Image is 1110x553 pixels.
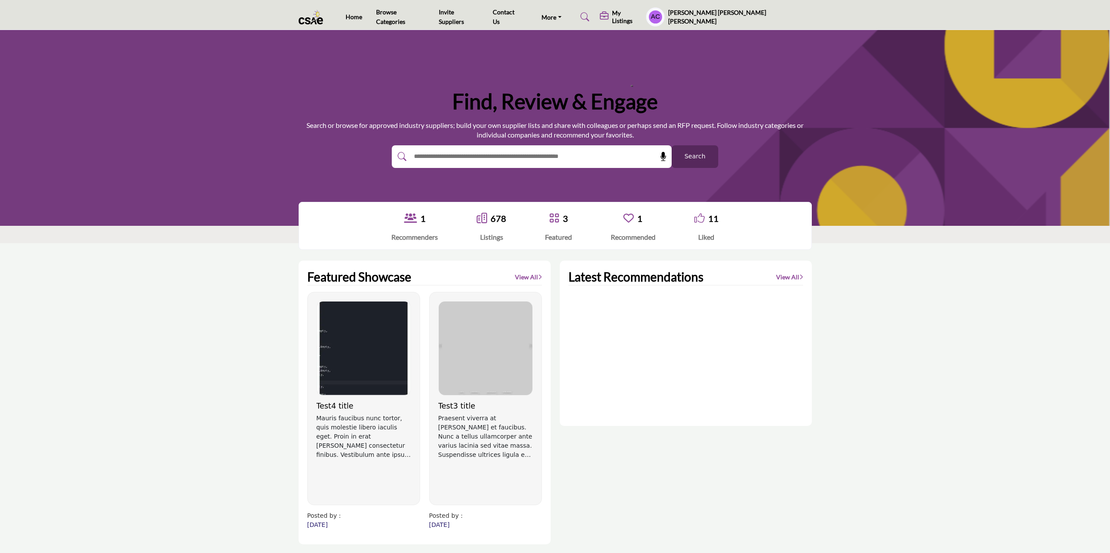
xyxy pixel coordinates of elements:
[299,121,812,140] p: Search or browse for approved industry suppliers; build your own supplier lists and share with co...
[684,152,705,161] span: Search
[668,8,811,25] h5: [PERSON_NAME] [PERSON_NAME] [PERSON_NAME]
[694,232,719,242] div: Liked
[316,402,411,411] h3: Test4 title
[376,8,405,25] a: Browse Categories
[307,270,411,285] h2: Featured Showcase
[545,232,572,242] div: Featured
[317,302,410,395] img: Logo of Test, click to view details
[493,8,515,25] a: Contact Us
[438,402,533,411] h3: Test3 title
[429,511,542,520] p: Posted by :
[623,213,634,225] a: Go to Recommended
[611,232,656,242] div: Recommended
[491,213,506,224] a: 678
[307,521,328,528] span: [DATE]
[299,10,328,24] img: Site Logo
[708,213,719,224] a: 11
[438,414,533,459] p: Praesent viverra at [PERSON_NAME] et faucibus. Nunc a tellus ullamcorper ante varius lacinia sed ...
[439,8,464,25] a: Invite Suppliers
[568,270,703,285] h2: Latest Recommendations
[694,213,705,223] i: Go to Liked
[515,273,542,282] a: View All
[404,213,417,225] a: View Recommenders
[549,213,559,225] a: Go to Featured
[391,232,438,242] div: Recommenders
[563,213,568,224] a: 3
[646,7,665,27] button: Show hide supplier dropdown
[612,9,642,25] h5: My Listings
[477,232,506,242] div: Listings
[672,145,718,168] button: Search
[346,13,362,20] a: Home
[439,302,532,395] img: Logo of Test, click to view details
[776,273,803,282] a: View All
[429,521,450,528] span: [DATE]
[535,11,568,23] a: More
[420,213,426,224] a: 1
[307,511,420,520] p: Posted by :
[572,10,595,24] a: Search
[637,213,642,224] a: 1
[452,88,658,115] h1: Find, Review & Engage
[316,414,411,459] p: Mauris faucibus nunc tortor, quis molestie libero iaculis eget. Proin in erat [PERSON_NAME] conse...
[600,9,642,25] div: My Listings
